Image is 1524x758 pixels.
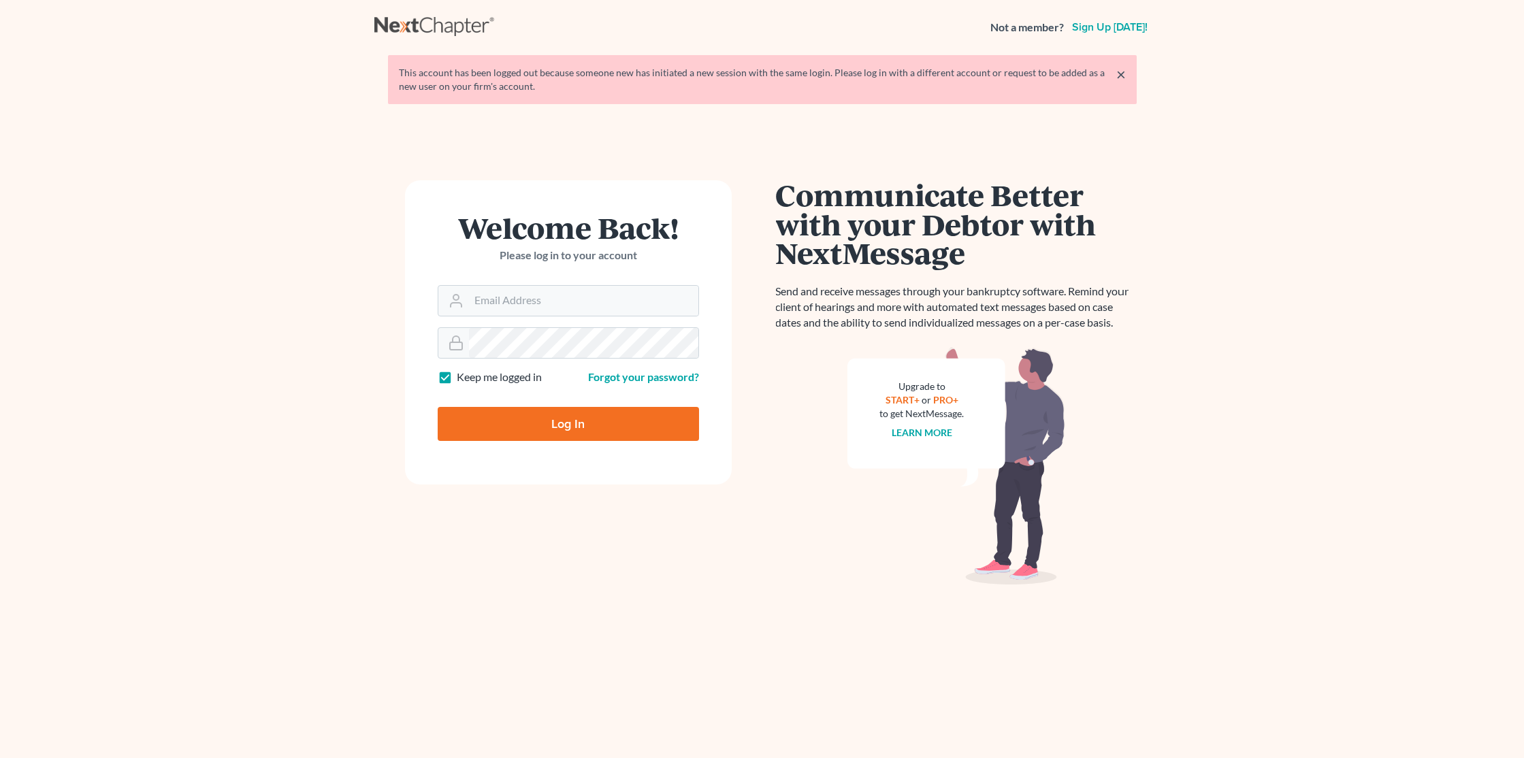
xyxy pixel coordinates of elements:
label: Keep me logged in [457,369,542,385]
p: Send and receive messages through your bankruptcy software. Remind your client of hearings and mo... [776,284,1137,331]
p: Please log in to your account [438,248,699,263]
strong: Not a member? [990,20,1064,35]
div: to get NextMessage. [880,407,964,421]
img: nextmessage_bg-59042aed3d76b12b5cd301f8e5b87938c9018125f34e5fa2b7a6b67550977c72.svg [847,347,1065,585]
input: Email Address [469,286,698,316]
a: Sign up [DATE]! [1069,22,1150,33]
a: PRO+ [933,394,958,406]
h1: Communicate Better with your Debtor with NextMessage [776,180,1137,267]
a: Forgot your password? [588,370,699,383]
input: Log In [438,407,699,441]
a: Learn more [892,427,952,438]
div: Upgrade to [880,380,964,393]
h1: Welcome Back! [438,213,699,242]
a: START+ [886,394,920,406]
span: or [922,394,931,406]
div: This account has been logged out because someone new has initiated a new session with the same lo... [399,66,1126,93]
a: × [1116,66,1126,82]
